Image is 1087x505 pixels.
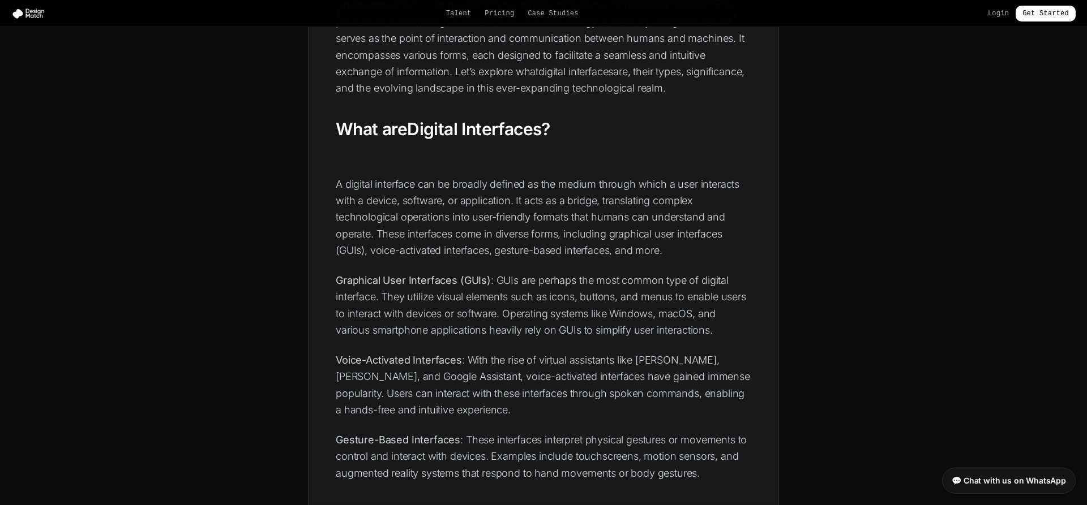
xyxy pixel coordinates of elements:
a: Digital Interfaces [407,119,541,139]
p: : With the rise of virtual assistants like [PERSON_NAME], [PERSON_NAME], and Google Assistant, vo... [336,352,751,418]
a: Get Started [1016,6,1076,21]
a: Login [988,9,1009,18]
strong: Gesture-Based Interfaces [336,434,460,446]
p: A digital interface can be broadly defined as the medium through which a user interacts with a de... [336,176,751,258]
strong: Graphical User Interfaces (GUIs) [336,274,491,286]
a: digital interfaces [538,66,613,77]
strong: Voice-Activated Interfaces [336,354,462,366]
p: : These interfaces interpret physical gestures or movements to control and interact with devices.... [336,431,751,481]
a: Case Studies [528,9,578,18]
strong: What are ? [336,119,550,139]
a: Pricing [485,9,514,18]
a: 💬 Chat with us on WhatsApp [942,468,1076,494]
img: Design Match [11,8,50,19]
p: : GUIs are perhaps the most common type of digital interface. They utilize visual elements such a... [336,272,751,338]
a: Talent [446,9,472,18]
